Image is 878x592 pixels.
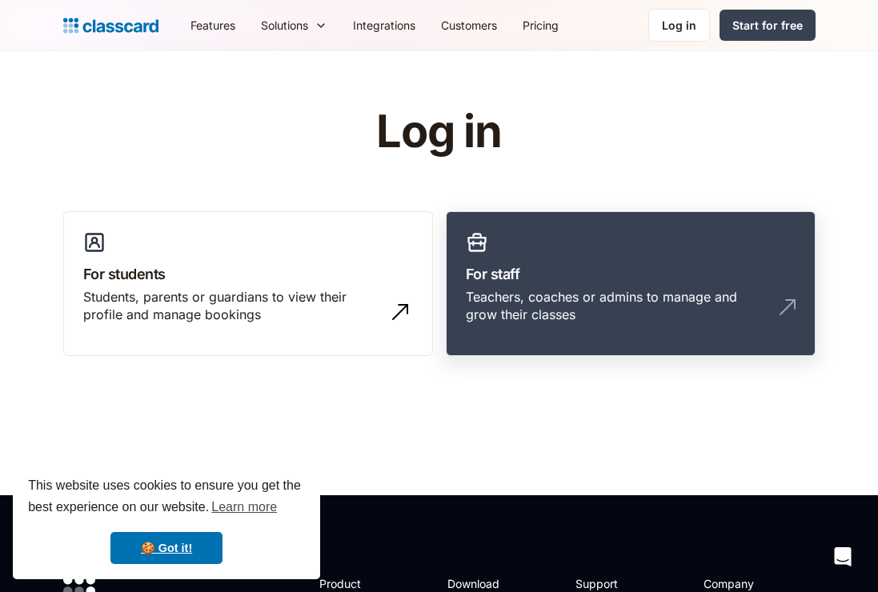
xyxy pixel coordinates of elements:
span: This website uses cookies to ensure you get the best experience on our website. [28,476,305,519]
div: cookieconsent [13,461,320,579]
h1: Log in [185,107,693,157]
a: Log in [648,9,710,42]
a: For studentsStudents, parents or guardians to view their profile and manage bookings [63,211,433,357]
div: Start for free [732,17,803,34]
a: Customers [428,7,510,43]
h2: Support [575,575,640,592]
a: For staffTeachers, coaches or admins to manage and grow their classes [446,211,816,357]
div: Students, parents or guardians to view their profile and manage bookings [83,288,381,324]
div: Solutions [261,17,308,34]
h3: For students [83,263,413,285]
a: learn more about cookies [209,495,279,519]
div: Teachers, coaches or admins to manage and grow their classes [466,288,764,324]
a: dismiss cookie message [110,532,223,564]
a: home [63,14,158,37]
a: Start for free [720,10,816,41]
h2: Download [447,575,513,592]
h3: For staff [466,263,796,285]
h2: Product [319,575,405,592]
div: Open Intercom Messenger [824,538,862,576]
a: Integrations [340,7,428,43]
h2: Company [704,575,810,592]
div: Solutions [248,7,340,43]
a: Pricing [510,7,571,43]
a: Features [178,7,248,43]
div: Log in [662,17,696,34]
